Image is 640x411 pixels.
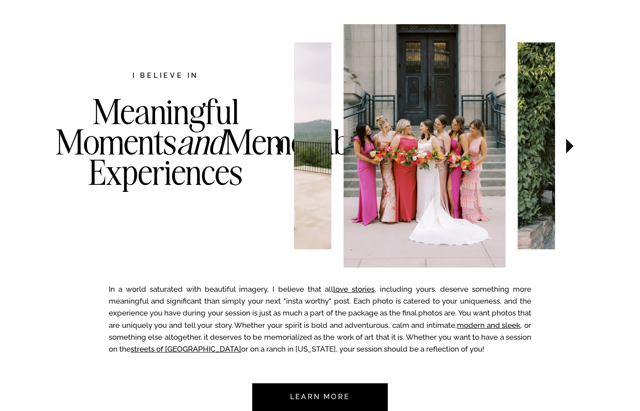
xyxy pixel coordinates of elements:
a: modern and sleek [457,321,520,330]
p: In a world saturated with beautiful imagery, I believe that all , including yours, deserve someth... [109,283,531,360]
a: streets of [GEOGRAPHIC_DATA] [131,345,241,353]
h3: Meaningful Moments Memorable Experiences [55,96,276,223]
img: Bridesmaids in downtown [343,24,506,268]
i: and [177,120,224,163]
a: love stories [333,285,375,294]
h2: I believe in [86,70,245,82]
